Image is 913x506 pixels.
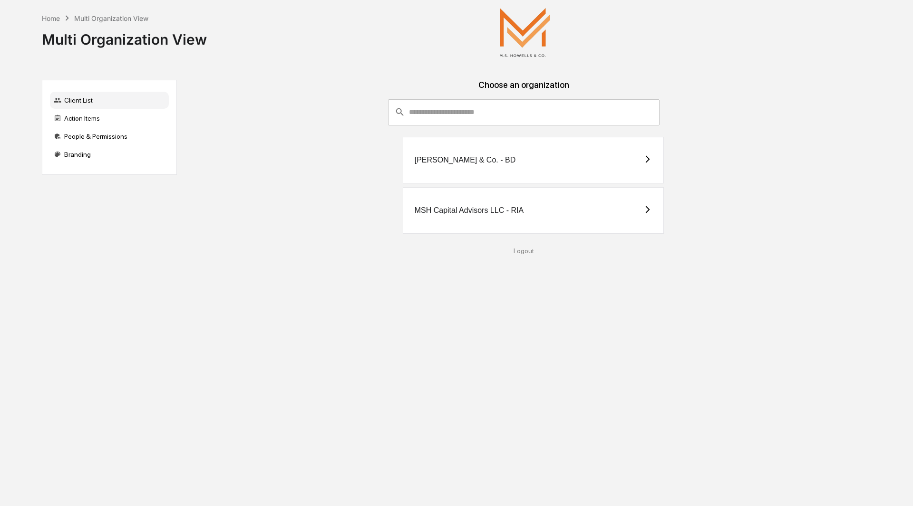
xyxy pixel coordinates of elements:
[74,14,148,22] div: Multi Organization View
[388,99,660,125] div: consultant-dashboard__filter-organizations-search-bar
[42,23,207,48] div: Multi Organization View
[477,8,573,57] img: M.S. Howells & Co.
[415,156,516,164] div: [PERSON_NAME] & Co. - BD
[50,128,169,145] div: People & Permissions
[185,247,864,255] div: Logout
[42,14,60,22] div: Home
[185,80,864,99] div: Choose an organization
[50,110,169,127] div: Action Items
[50,92,169,109] div: Client List
[50,146,169,163] div: Branding
[415,206,524,215] div: MSH Capital Advisors LLC - RIA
